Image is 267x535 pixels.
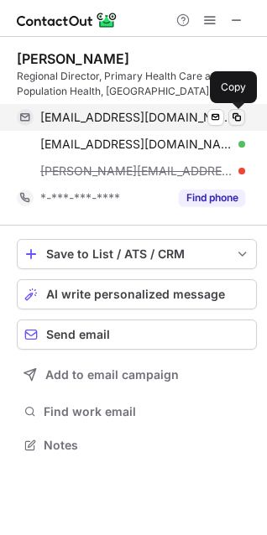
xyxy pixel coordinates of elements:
[17,50,129,67] div: [PERSON_NAME]
[17,434,257,457] button: Notes
[17,10,118,30] img: ContactOut v5.3.10
[40,110,233,125] span: [EMAIL_ADDRESS][DOMAIN_NAME]
[46,247,228,261] div: Save to List / ATS / CRM
[40,164,233,179] span: [PERSON_NAME][EMAIL_ADDRESS][PERSON_NAME][DOMAIN_NAME]
[40,137,233,152] span: [EMAIL_ADDRESS][DOMAIN_NAME]
[179,190,245,206] button: Reveal Button
[17,279,257,309] button: AI write personalized message
[17,239,257,269] button: save-profile-one-click
[45,368,179,382] span: Add to email campaign
[46,288,225,301] span: AI write personalized message
[46,328,110,341] span: Send email
[44,438,250,453] span: Notes
[44,404,250,419] span: Find work email
[17,69,257,99] div: Regional Director, Primary Health Care and Population Health, [GEOGRAPHIC_DATA] Region at Indigen...
[17,400,257,423] button: Find work email
[17,319,257,350] button: Send email
[17,360,257,390] button: Add to email campaign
